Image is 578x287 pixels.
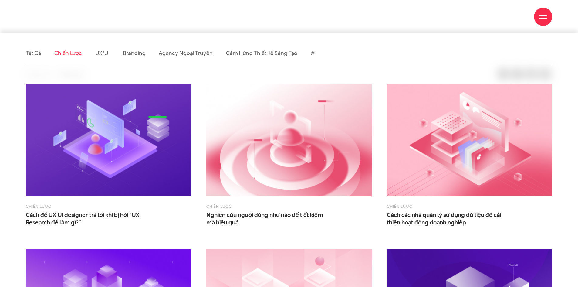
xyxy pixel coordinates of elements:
a: Agency ngoại truyện [159,49,212,57]
span: Cách các nhà quản lý sử dụng dữ liệu để cải [387,211,508,226]
span: thiện hoạt động doanh nghiệp [387,219,466,226]
a: Cảm hứng thiết kế sáng tạo [226,49,298,57]
a: Chiến lược [206,203,232,209]
a: UX/UI [95,49,110,57]
a: Cách các nhà quản lý sử dụng dữ liệu để cảithiện hoạt động doanh nghiệp [387,211,508,226]
img: Cách các nhà quản lý sử dụng dữ liệu để cải thiện hoạt động doanh nghiệp [387,84,552,196]
a: Cách để UX UI designer trả lời khi bị hỏi “UXResearch để làm gì?” [26,211,147,226]
a: Chiến lược [54,49,82,57]
span: Nghiên cứu người dùng như nào để tiết kiệm [206,211,328,226]
a: Chiến lược [387,203,412,209]
a: Chiến lược [26,203,51,209]
img: Nghiên cứu người dùng như nào để tiết kiệm mà hiệu quả [206,84,372,196]
a: Branding [123,49,145,57]
span: Cách để UX UI designer trả lời khi bị hỏi “UX [26,211,147,226]
span: Research để làm gì?” [26,219,81,226]
img: Cách trả lời khi bị hỏi “UX Research để làm gì?” [26,84,191,196]
span: mà hiệu quả [206,219,238,226]
a: # [311,49,315,57]
a: Tất cả [26,49,41,57]
a: Nghiên cứu người dùng như nào để tiết kiệmmà hiệu quả [206,211,328,226]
